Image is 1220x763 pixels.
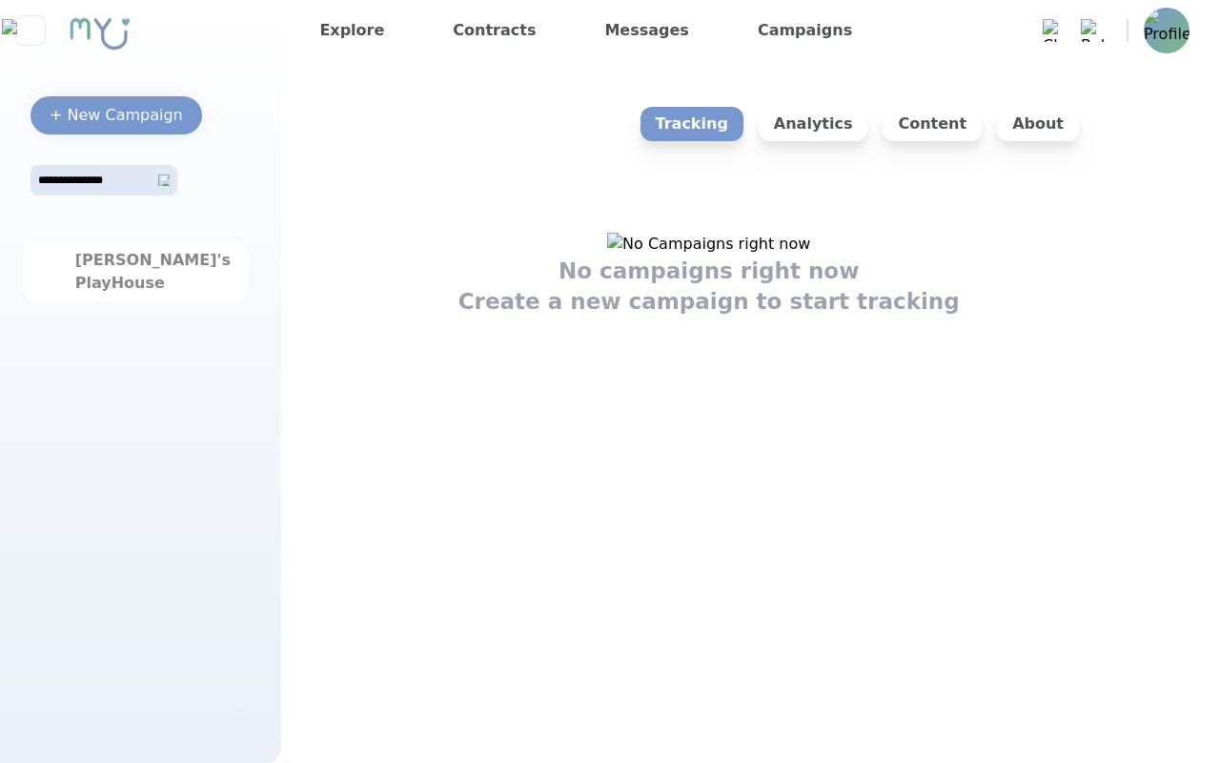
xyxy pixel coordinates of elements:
[312,15,392,46] a: Explore
[597,15,696,46] a: Messages
[1144,8,1189,53] img: Profile
[559,256,860,286] h1: No campaigns right now
[1043,19,1066,42] img: Chat
[640,107,743,141] p: Tracking
[2,19,58,42] img: Close sidebar
[759,107,868,141] p: Analytics
[75,249,197,295] div: [PERSON_NAME]'s PlayHouse
[997,107,1079,141] p: About
[750,15,860,46] a: Campaigns
[1081,19,1104,42] img: Bell
[445,15,543,46] a: Contracts
[607,233,810,256] img: No Campaigns right now
[50,104,183,127] div: + New Campaign
[458,286,960,317] h1: Create a new campaign to start tracking
[883,107,982,141] p: Content
[30,96,202,134] button: + New Campaign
